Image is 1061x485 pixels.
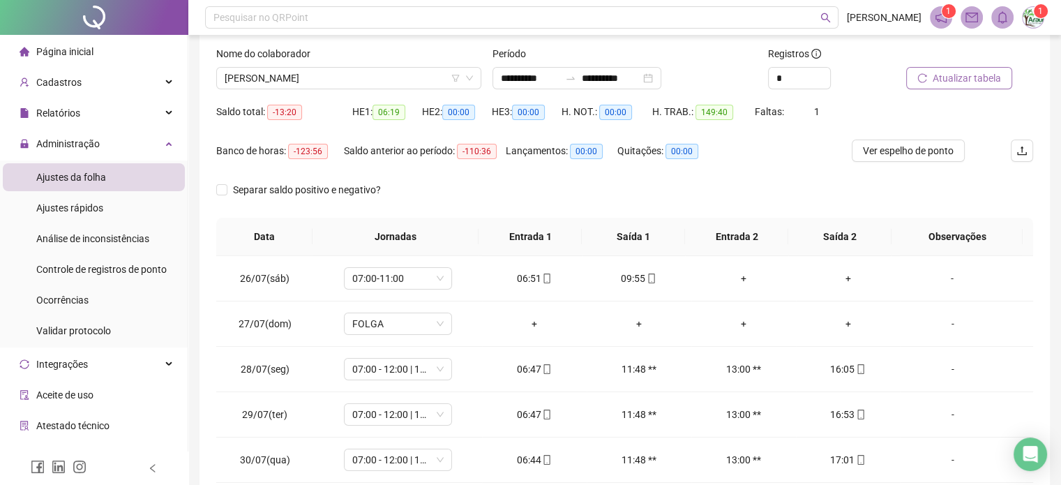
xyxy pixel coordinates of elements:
[807,361,889,377] div: 16:05
[493,271,575,286] div: 06:51
[451,74,460,82] span: filter
[1038,6,1043,16] span: 1
[20,108,29,118] span: file
[582,218,685,256] th: Saída 1
[31,460,45,474] span: facebook
[911,271,993,286] div: -
[599,105,632,120] span: 00:00
[36,202,103,214] span: Ajustes rápidos
[562,104,652,120] div: H. NOT.:
[36,233,149,244] span: Análise de inconsistências
[344,143,506,159] div: Saldo anterior ao período:
[20,47,29,57] span: home
[1023,7,1044,28] img: 39894
[267,105,302,120] span: -13:20
[617,143,719,159] div: Quitações:
[911,316,993,331] div: -
[20,77,29,87] span: user-add
[685,218,788,256] th: Entrada 2
[73,460,86,474] span: instagram
[36,264,167,275] span: Controle de registros de ponto
[911,361,993,377] div: -
[814,106,820,117] span: 1
[352,104,422,120] div: HE 1:
[652,104,754,120] div: H. TRAB.:
[911,452,993,468] div: -
[996,11,1009,24] span: bell
[565,73,576,84] span: to
[36,46,93,57] span: Página inicial
[36,359,88,370] span: Integrações
[598,271,680,286] div: 09:55
[965,11,978,24] span: mail
[352,359,444,380] span: 07:00 - 12:00 | 13:00 - 16:10
[36,325,111,336] span: Validar protocolo
[493,361,575,377] div: 06:47
[493,316,575,331] div: +
[479,218,582,256] th: Entrada 1
[36,420,110,431] span: Atestado técnico
[911,407,993,422] div: -
[807,316,889,331] div: +
[946,6,951,16] span: 1
[422,104,492,120] div: HE 2:
[20,139,29,149] span: lock
[665,144,698,159] span: 00:00
[1016,145,1028,156] span: upload
[492,104,562,120] div: HE 3:
[352,449,444,470] span: 07:00 - 12:00 | 13:00 - 16:10
[855,410,866,419] span: mobile
[891,218,1023,256] th: Observações
[541,410,552,419] span: mobile
[148,463,158,473] span: left
[695,105,733,120] span: 149:40
[240,273,289,284] span: 26/07(sáb)
[225,68,473,89] span: LEIDIANE ALMEIDA NASCIMENTO DA SILVA
[36,294,89,306] span: Ocorrências
[492,46,535,61] label: Período
[807,407,889,422] div: 16:53
[933,70,1001,86] span: Atualizar tabela
[820,13,831,23] span: search
[240,454,290,465] span: 30/07(qua)
[20,421,29,431] span: solution
[903,229,1011,244] span: Observações
[313,218,479,256] th: Jornadas
[352,404,444,425] span: 07:00 - 12:00 | 13:00 - 16:10
[216,218,313,256] th: Data
[493,407,575,422] div: 06:47
[541,274,552,283] span: mobile
[1034,4,1048,18] sup: Atualize o seu contato no menu Meus Dados
[352,313,444,334] span: FOLGA
[847,10,921,25] span: [PERSON_NAME]
[570,144,603,159] span: 00:00
[541,364,552,374] span: mobile
[227,182,386,197] span: Separar saldo positivo e negativo?
[373,105,405,120] span: 06:19
[242,409,287,420] span: 29/07(ter)
[36,107,80,119] span: Relatórios
[442,105,475,120] span: 00:00
[702,271,785,286] div: +
[52,460,66,474] span: linkedin
[702,316,785,331] div: +
[855,364,866,374] span: mobile
[493,452,575,468] div: 06:44
[917,73,927,83] span: reload
[20,390,29,400] span: audit
[863,143,954,158] span: Ver espelho de ponto
[457,144,497,159] span: -110:36
[288,144,328,159] span: -123:56
[852,140,965,162] button: Ver espelho de ponto
[216,46,319,61] label: Nome do colaborador
[506,143,617,159] div: Lançamentos:
[239,318,292,329] span: 27/07(dom)
[512,105,545,120] span: 00:00
[241,364,289,375] span: 28/07(seg)
[755,106,786,117] span: Faltas:
[645,274,656,283] span: mobile
[942,4,956,18] sup: 1
[352,268,444,289] span: 07:00-11:00
[36,389,93,401] span: Aceite de uso
[935,11,947,24] span: notification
